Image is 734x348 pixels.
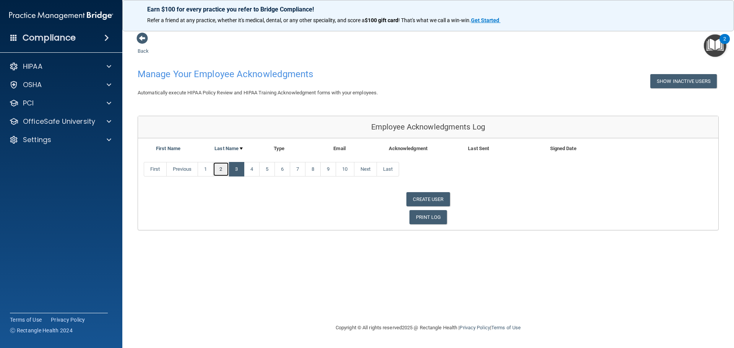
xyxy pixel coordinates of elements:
[290,162,305,176] a: 7
[9,8,113,23] img: PMB logo
[147,6,709,13] p: Earn $100 for every practice you refer to Bridge Compliance!
[299,144,380,153] div: Email
[166,162,198,176] a: Previous
[274,162,290,176] a: 6
[320,162,336,176] a: 9
[23,99,34,108] p: PCI
[9,80,111,89] a: OSHA
[398,17,471,23] span: ! That's what we call a win-win.
[409,210,447,224] a: PRINT LOG
[9,117,111,126] a: OfficeSafe University
[23,80,42,89] p: OSHA
[213,162,229,176] a: 2
[406,192,450,206] a: CREATE USER
[471,17,499,23] strong: Get Started
[23,62,42,71] p: HIPAA
[23,32,76,43] h4: Compliance
[9,135,111,144] a: Settings
[9,62,111,71] a: HIPAA
[23,135,51,144] p: Settings
[198,162,213,176] a: 1
[460,325,490,330] a: Privacy Policy
[436,144,521,153] div: Last Sent
[147,17,365,23] span: Refer a friend at any practice, whether it's medical, dental, or any other speciality, and score a
[336,162,354,176] a: 10
[138,39,149,54] a: Back
[259,144,299,153] div: Type
[214,144,243,153] a: Last Name
[259,162,275,176] a: 5
[365,17,398,23] strong: $100 gift card
[521,144,605,153] div: Signed Date
[244,162,260,176] a: 4
[305,162,321,176] a: 8
[156,144,180,153] a: First Name
[138,69,472,79] h4: Manage Your Employee Acknowledgments
[51,316,85,324] a: Privacy Policy
[704,34,726,57] button: Open Resource Center, 2 new notifications
[23,117,95,126] p: OfficeSafe University
[377,162,399,176] a: Last
[229,162,244,176] a: 3
[491,325,521,330] a: Terms of Use
[380,144,437,153] div: Acknowledgment
[650,74,717,88] button: Show Inactive Users
[289,316,568,340] div: Copyright © All rights reserved 2025 @ Rectangle Health | |
[10,316,42,324] a: Terms of Use
[10,327,73,334] span: Ⓒ Rectangle Health 2024
[144,162,167,176] a: First
[471,17,500,23] a: Get Started
[354,162,377,176] a: Next
[723,39,726,49] div: 2
[138,90,378,95] span: Automatically execute HIPAA Policy Review and HIPAA Training Acknowledgment forms with your emplo...
[138,116,718,138] div: Employee Acknowledgments Log
[9,99,111,108] a: PCI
